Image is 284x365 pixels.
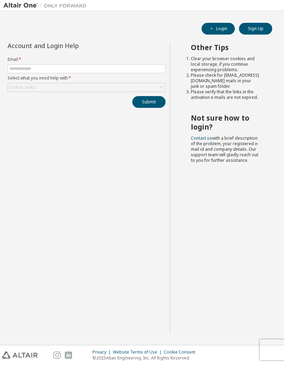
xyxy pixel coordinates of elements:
[191,113,260,132] h2: Not sure how to login?
[191,135,212,141] a: Contact us
[164,349,199,355] div: Cookie Consent
[8,57,166,62] label: Email
[65,352,72,359] img: linkedin.svg
[191,135,259,163] span: with a brief description of the problem, your registered e-mail id and company details. Our suppo...
[191,73,260,89] li: Please check for [EMAIL_ADDRESS][DOMAIN_NAME] mails in your junk or spam folder.
[92,355,199,361] p: © 2025 Altair Engineering, Inc. All Rights Reserved.
[2,352,38,359] img: altair_logo.svg
[8,43,134,48] div: Account and Login Help
[202,23,235,35] button: Login
[8,75,166,81] label: Select what you need help with
[132,96,166,108] button: Submit
[191,89,260,100] li: Please verify that the links in the activation e-mails are not expired.
[92,349,113,355] div: Privacy
[9,85,36,90] div: Click to select
[8,83,165,92] div: Click to select
[239,23,272,35] button: Sign Up
[3,2,90,9] img: Altair One
[191,43,260,52] h2: Other Tips
[53,352,61,359] img: instagram.svg
[113,349,164,355] div: Website Terms of Use
[191,56,260,73] li: Clear your browser cookies and local storage, if you continue experiencing problems.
